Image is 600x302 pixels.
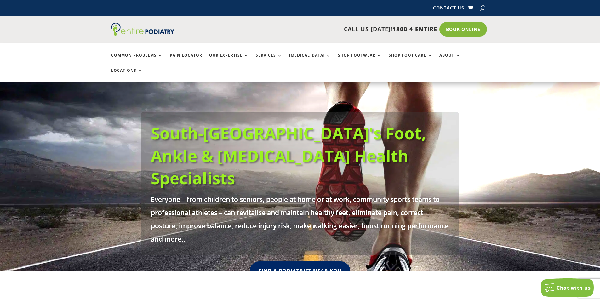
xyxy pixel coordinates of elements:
[392,25,437,33] span: 1800 4 ENTIRE
[439,53,460,67] a: About
[250,261,350,280] a: Find A Podiatrist Near You
[111,53,163,67] a: Common Problems
[433,6,464,13] a: Contact Us
[439,22,487,37] a: Book Online
[289,53,331,67] a: [MEDICAL_DATA]
[256,53,282,67] a: Services
[541,278,594,297] button: Chat with us
[557,284,591,291] span: Chat with us
[170,53,202,67] a: Pain Locator
[151,122,426,189] a: South-[GEOGRAPHIC_DATA]'s Foot, Ankle & [MEDICAL_DATA] Health Specialists
[111,31,174,37] a: Entire Podiatry
[111,68,143,82] a: Locations
[338,53,382,67] a: Shop Footwear
[209,53,249,67] a: Our Expertise
[389,53,432,67] a: Shop Foot Care
[111,23,174,36] img: logo (1)
[151,192,449,245] p: Everyone – from children to seniors, people at home or at work, community sports teams to profess...
[198,25,437,33] p: CALL US [DATE]!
